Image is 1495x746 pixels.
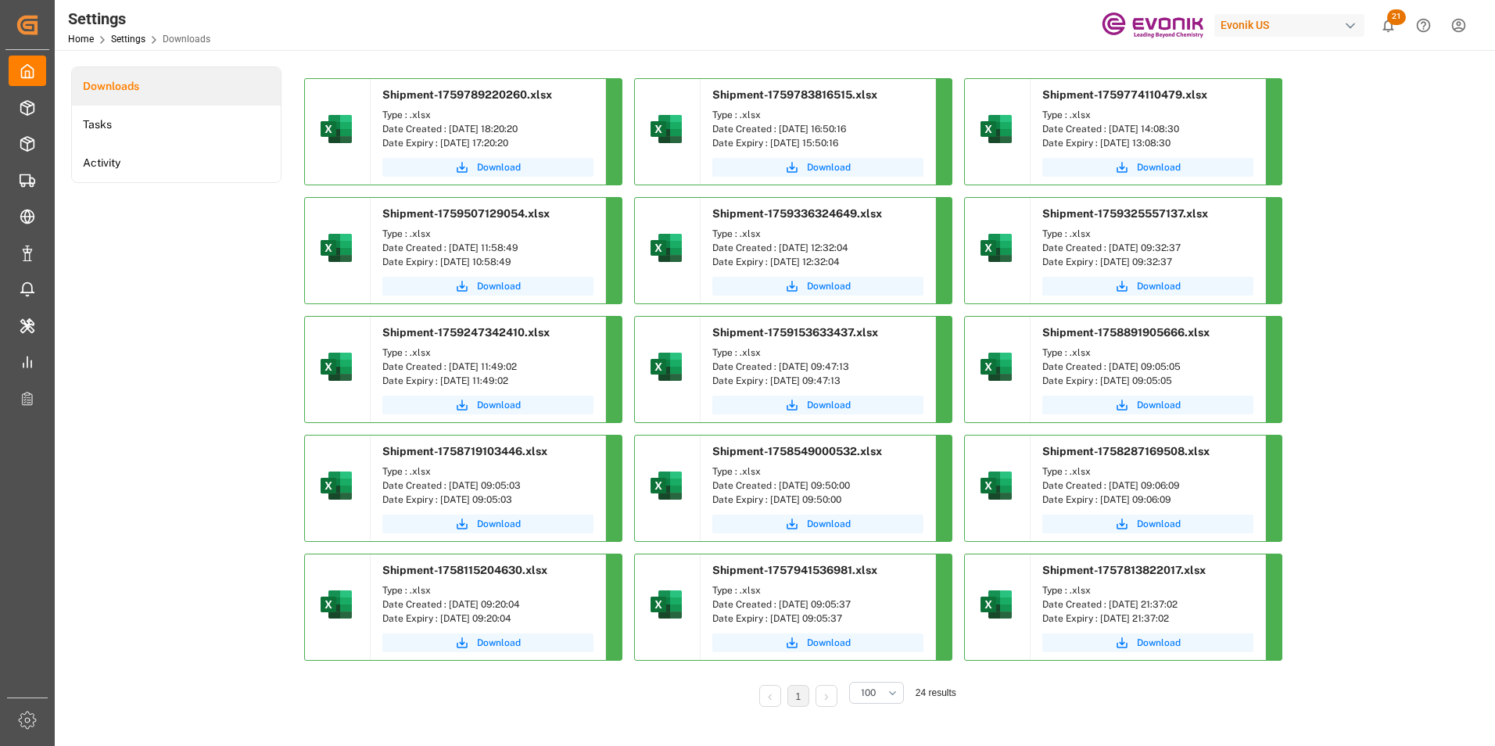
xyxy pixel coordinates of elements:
[382,479,593,493] div: Date Created : [DATE] 09:05:03
[1137,279,1181,293] span: Download
[1042,255,1253,269] div: Date Expiry : [DATE] 09:32:37
[382,515,593,533] a: Download
[382,445,547,457] span: Shipment-1758719103446.xlsx
[1102,12,1203,39] img: Evonik-brand-mark-Deep-Purple-RGB.jpeg_1700498283.jpeg
[712,564,877,576] span: Shipment-1757941536981.xlsx
[1214,14,1364,37] div: Evonik US
[712,493,923,507] div: Date Expiry : [DATE] 09:50:00
[647,229,685,267] img: microsoft-excel-2019--v1.png
[712,277,923,296] a: Download
[1137,517,1181,531] span: Download
[1371,8,1406,43] button: show 21 new notifications
[68,34,94,45] a: Home
[382,612,593,626] div: Date Expiry : [DATE] 09:20:04
[712,633,923,652] button: Download
[1042,88,1207,101] span: Shipment-1759774110479.xlsx
[795,691,801,702] a: 1
[317,467,355,504] img: microsoft-excel-2019--v1.png
[382,374,593,388] div: Date Expiry : [DATE] 11:49:02
[477,160,521,174] span: Download
[816,685,837,707] li: Next Page
[1042,597,1253,612] div: Date Created : [DATE] 21:37:02
[382,122,593,136] div: Date Created : [DATE] 18:20:20
[382,464,593,479] div: Type : .xlsx
[647,110,685,148] img: microsoft-excel-2019--v1.png
[382,396,593,414] button: Download
[1042,374,1253,388] div: Date Expiry : [DATE] 09:05:05
[1042,158,1253,177] button: Download
[759,685,781,707] li: Previous Page
[382,633,593,652] button: Download
[1406,8,1441,43] button: Help Center
[72,106,281,144] a: Tasks
[807,279,851,293] span: Download
[712,346,923,360] div: Type : .xlsx
[712,88,877,101] span: Shipment-1759783816515.xlsx
[712,326,878,339] span: Shipment-1759153633437.xlsx
[712,479,923,493] div: Date Created : [DATE] 09:50:00
[317,110,355,148] img: microsoft-excel-2019--v1.png
[1137,398,1181,412] span: Download
[382,277,593,296] a: Download
[1042,136,1253,150] div: Date Expiry : [DATE] 13:08:30
[72,67,281,106] a: Downloads
[382,360,593,374] div: Date Created : [DATE] 11:49:02
[712,374,923,388] div: Date Expiry : [DATE] 09:47:13
[1042,445,1210,457] span: Shipment-1758287169508.xlsx
[1042,346,1253,360] div: Type : .xlsx
[647,467,685,504] img: microsoft-excel-2019--v1.png
[712,207,882,220] span: Shipment-1759336324649.xlsx
[1042,360,1253,374] div: Date Created : [DATE] 09:05:05
[1042,515,1253,533] button: Download
[382,255,593,269] div: Date Expiry : [DATE] 10:58:49
[712,360,923,374] div: Date Created : [DATE] 09:47:13
[1042,633,1253,652] button: Download
[382,564,547,576] span: Shipment-1758115204630.xlsx
[712,122,923,136] div: Date Created : [DATE] 16:50:16
[1042,612,1253,626] div: Date Expiry : [DATE] 21:37:02
[382,583,593,597] div: Type : .xlsx
[382,597,593,612] div: Date Created : [DATE] 09:20:04
[977,229,1015,267] img: microsoft-excel-2019--v1.png
[647,348,685,386] img: microsoft-excel-2019--v1.png
[382,88,552,101] span: Shipment-1759789220260.xlsx
[712,515,923,533] button: Download
[1137,160,1181,174] span: Download
[1042,326,1210,339] span: Shipment-1758891905666.xlsx
[712,612,923,626] div: Date Expiry : [DATE] 09:05:37
[712,255,923,269] div: Date Expiry : [DATE] 12:32:04
[1214,10,1371,40] button: Evonik US
[849,682,904,704] button: open menu
[382,241,593,255] div: Date Created : [DATE] 11:58:49
[1042,564,1206,576] span: Shipment-1757813822017.xlsx
[712,108,923,122] div: Type : .xlsx
[382,136,593,150] div: Date Expiry : [DATE] 17:20:20
[382,158,593,177] button: Download
[68,7,210,30] div: Settings
[1042,396,1253,414] a: Download
[712,158,923,177] button: Download
[317,229,355,267] img: microsoft-excel-2019--v1.png
[477,398,521,412] span: Download
[977,110,1015,148] img: microsoft-excel-2019--v1.png
[1042,108,1253,122] div: Type : .xlsx
[1387,9,1406,25] span: 21
[1042,277,1253,296] a: Download
[382,108,593,122] div: Type : .xlsx
[317,348,355,386] img: microsoft-excel-2019--v1.png
[977,586,1015,623] img: microsoft-excel-2019--v1.png
[807,160,851,174] span: Download
[916,687,956,698] span: 24 results
[1042,493,1253,507] div: Date Expiry : [DATE] 09:06:09
[807,517,851,531] span: Download
[712,396,923,414] button: Download
[712,597,923,612] div: Date Created : [DATE] 09:05:37
[977,467,1015,504] img: microsoft-excel-2019--v1.png
[1042,227,1253,241] div: Type : .xlsx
